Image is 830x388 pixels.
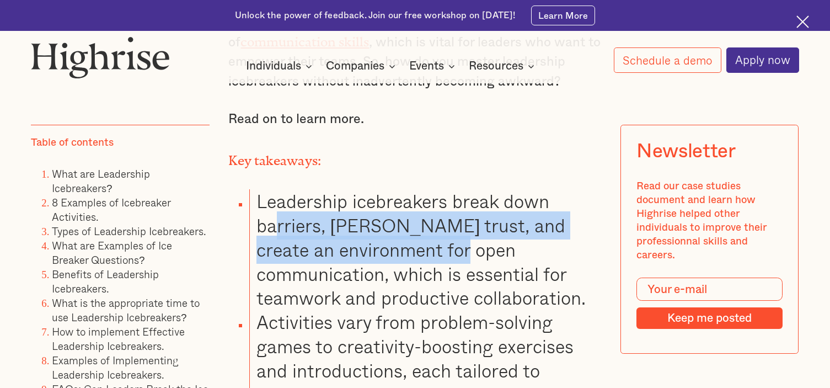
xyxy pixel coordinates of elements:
a: How to implement Effective Leadership Icebreakers. [52,323,185,353]
div: Read our case studies document and learn how Highrise helped other individuals to improve their p... [636,179,783,262]
a: What are Examples of Ice Breaker Questions? [52,237,172,267]
a: What is the appropriate time to use Leadership Icebreakers? [52,294,200,325]
a: Benefits of Leadership Icebreakers. [52,265,159,296]
a: Learn More [531,6,595,25]
li: Leadership icebreakers break down barriers, [PERSON_NAME] trust, and create an environment for op... [249,189,601,310]
strong: Key takeaways: [228,153,321,161]
a: 8 Examples of Icebreaker Activities. [52,194,170,224]
div: Newsletter [636,141,735,163]
div: Companies [326,60,399,73]
img: Cross icon [796,15,809,28]
form: Modal Form [636,277,783,329]
div: Individuals [246,60,315,73]
a: Types of Leadership Icebreakers. [52,222,206,238]
a: Apply now [726,47,799,73]
p: Read on to learn more. [228,110,601,129]
div: Table of contents [31,136,114,150]
a: Schedule a demo [614,47,721,73]
input: Keep me posted [636,307,783,329]
div: Resources [469,60,538,73]
div: Companies [326,60,384,73]
a: What are Leadership Icebreakers? [52,165,150,195]
div: Events [409,60,458,73]
div: Unlock the power of feedback. Join our free workshop on [DATE]! [235,9,515,22]
div: Resources [469,60,523,73]
div: Individuals [246,60,301,73]
input: Your e-mail [636,277,783,300]
a: Examples of Implementing Leadership Icebreakers. [52,352,179,382]
div: Events [409,60,444,73]
img: Highrise logo [31,36,170,78]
